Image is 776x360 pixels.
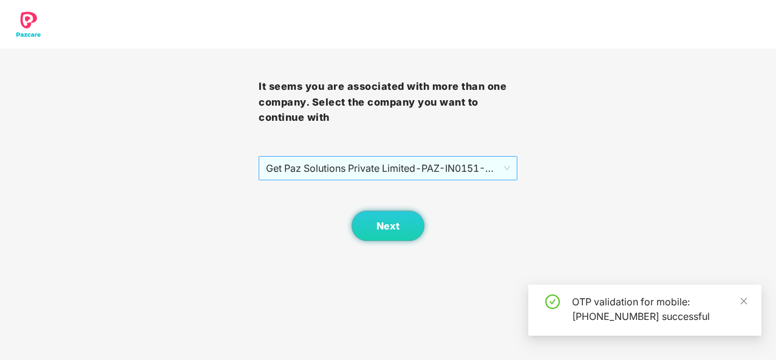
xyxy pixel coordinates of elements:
[572,294,747,324] div: OTP validation for mobile: [PHONE_NUMBER] successful
[352,211,424,241] button: Next
[376,220,400,232] span: Next
[740,297,748,305] span: close
[545,294,560,309] span: check-circle
[259,79,517,126] h3: It seems you are associated with more than one company. Select the company you want to continue with
[266,157,510,180] span: Get Paz Solutions Private Limited - PAZ-IN0151 - EMPLOYEE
